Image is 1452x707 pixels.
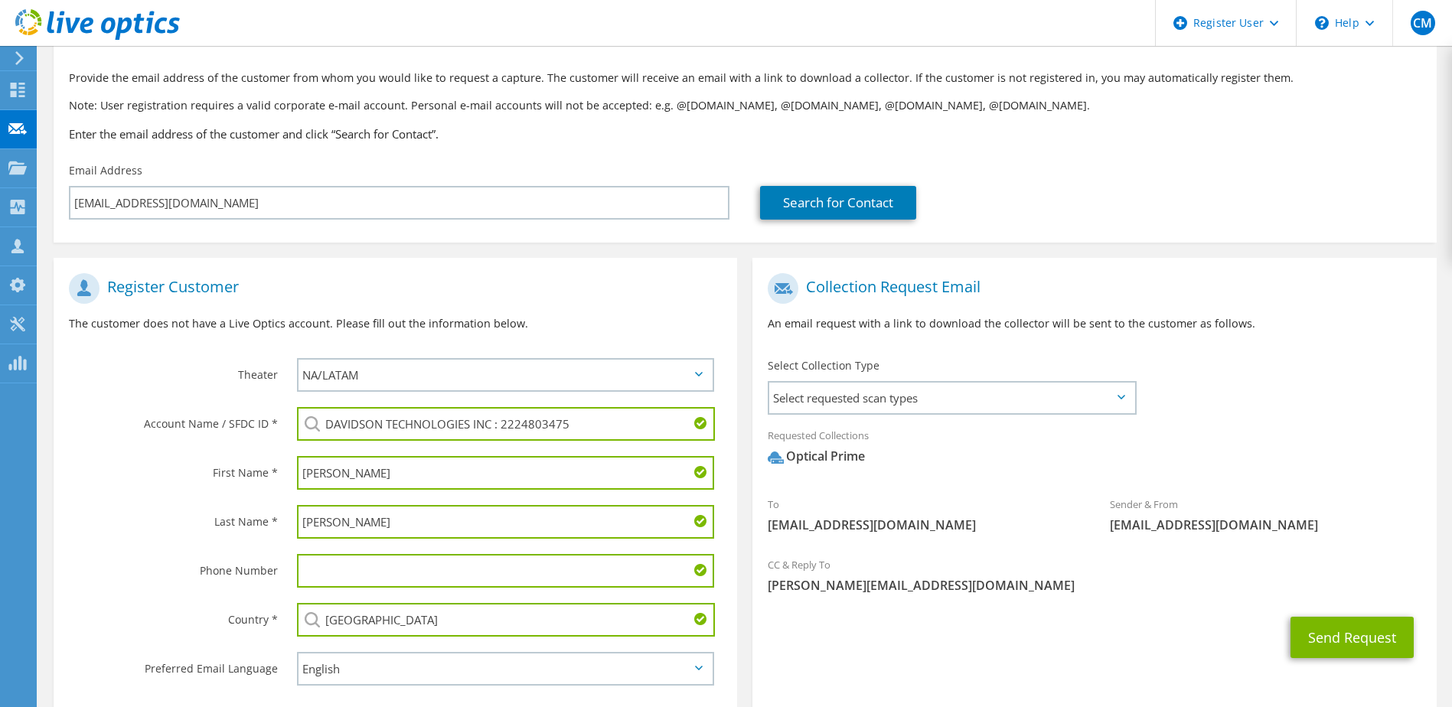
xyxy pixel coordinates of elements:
[768,358,879,373] label: Select Collection Type
[1315,16,1329,30] svg: \n
[69,554,278,578] label: Phone Number
[69,315,722,332] p: The customer does not have a Live Optics account. Please fill out the information below.
[769,383,1134,413] span: Select requested scan types
[760,186,916,220] a: Search for Contact
[69,163,142,178] label: Email Address
[69,456,278,481] label: First Name *
[69,125,1421,142] h3: Enter the email address of the customer and click “Search for Contact”.
[768,273,1413,304] h1: Collection Request Email
[768,577,1421,594] span: [PERSON_NAME][EMAIL_ADDRESS][DOMAIN_NAME]
[768,448,865,465] div: Optical Prime
[69,407,278,432] label: Account Name / SFDC ID *
[752,549,1436,601] div: CC & Reply To
[752,419,1436,481] div: Requested Collections
[69,652,278,676] label: Preferred Email Language
[752,488,1095,541] div: To
[1290,617,1414,658] button: Send Request
[69,273,714,304] h1: Register Customer
[69,603,278,627] label: Country *
[768,516,1079,533] span: [EMAIL_ADDRESS][DOMAIN_NAME]
[69,97,1421,114] p: Note: User registration requires a valid corporate e-mail account. Personal e-mail accounts will ...
[69,358,278,383] label: Theater
[69,70,1421,86] p: Provide the email address of the customer from whom you would like to request a capture. The cust...
[1110,516,1421,533] span: [EMAIL_ADDRESS][DOMAIN_NAME]
[1411,11,1435,35] span: CM
[1095,488,1437,541] div: Sender & From
[69,505,278,529] label: Last Name *
[768,315,1421,332] p: An email request with a link to download the collector will be sent to the customer as follows.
